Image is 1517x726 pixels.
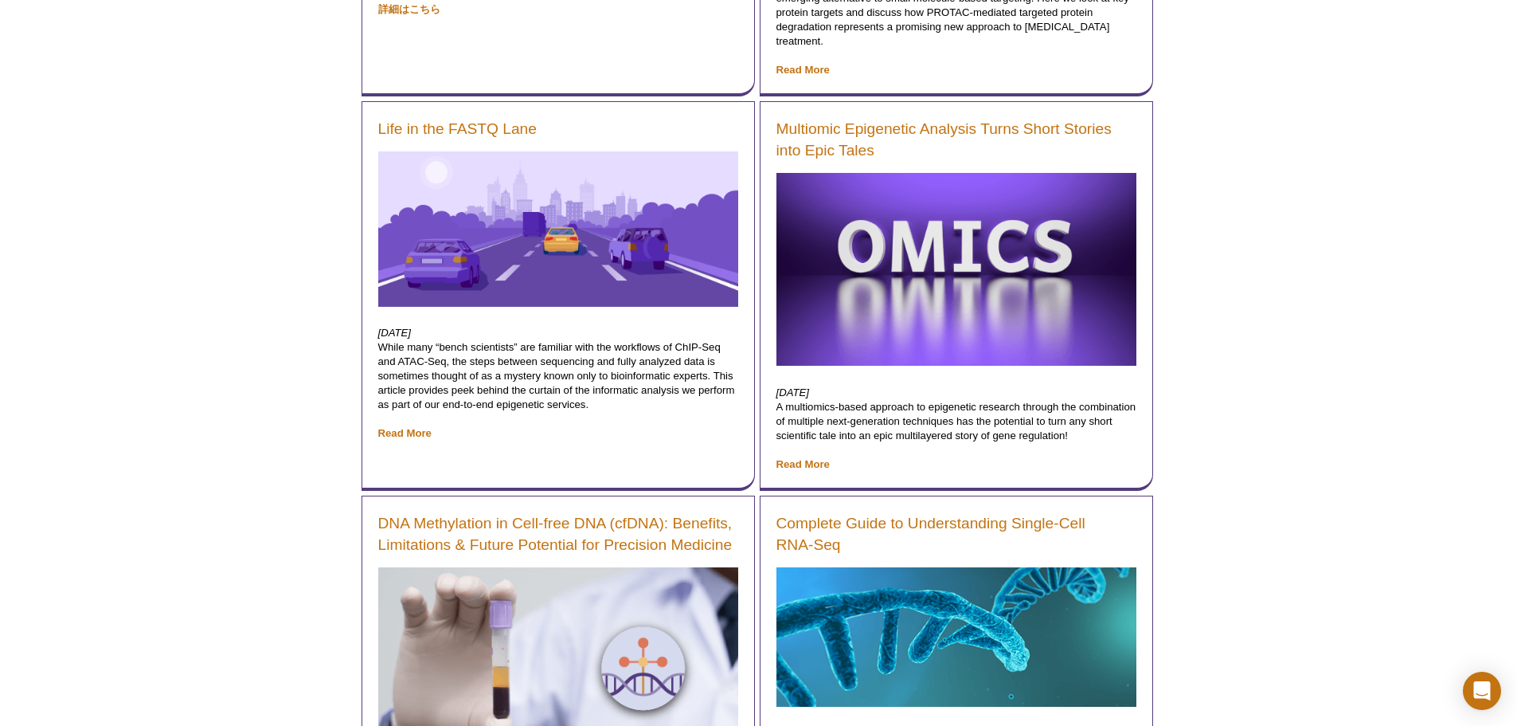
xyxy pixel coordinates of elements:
a: 詳細はこちら [378,3,440,15]
a: Read More [776,64,830,76]
a: DNA Methylation in Cell-free DNA (cfDNA): Benefits, Limitations & Future Potential for Precision ... [378,512,738,555]
p: A multiomics-based approach to epigenetic research through the combination of multiple next-gener... [776,386,1136,472]
a: Read More [378,427,432,439]
p: While many “bench scientists” are familiar with the workflows of ChIP-Seq and ATAC-Seq, the steps... [378,326,738,441]
a: Multiomic Epigenetic Analysis Turns Short Stories into Epic Tales [776,118,1136,161]
img: ATAC-Seq [776,567,1136,708]
a: Life in the FASTQ Lane [378,118,537,139]
em: [DATE] [378,327,412,339]
a: Complete Guide to Understanding Single‑Cell RNA‑Seq [776,512,1136,555]
a: Read More [776,458,830,470]
img: Epigenetic Keys Unlock Secrets of the Heart [378,151,738,307]
em: [DATE] [776,387,810,398]
img: Epigenetic Keys Unlock Secrets of the Heart [776,173,1136,366]
div: Open Intercom Messenger [1463,672,1501,710]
